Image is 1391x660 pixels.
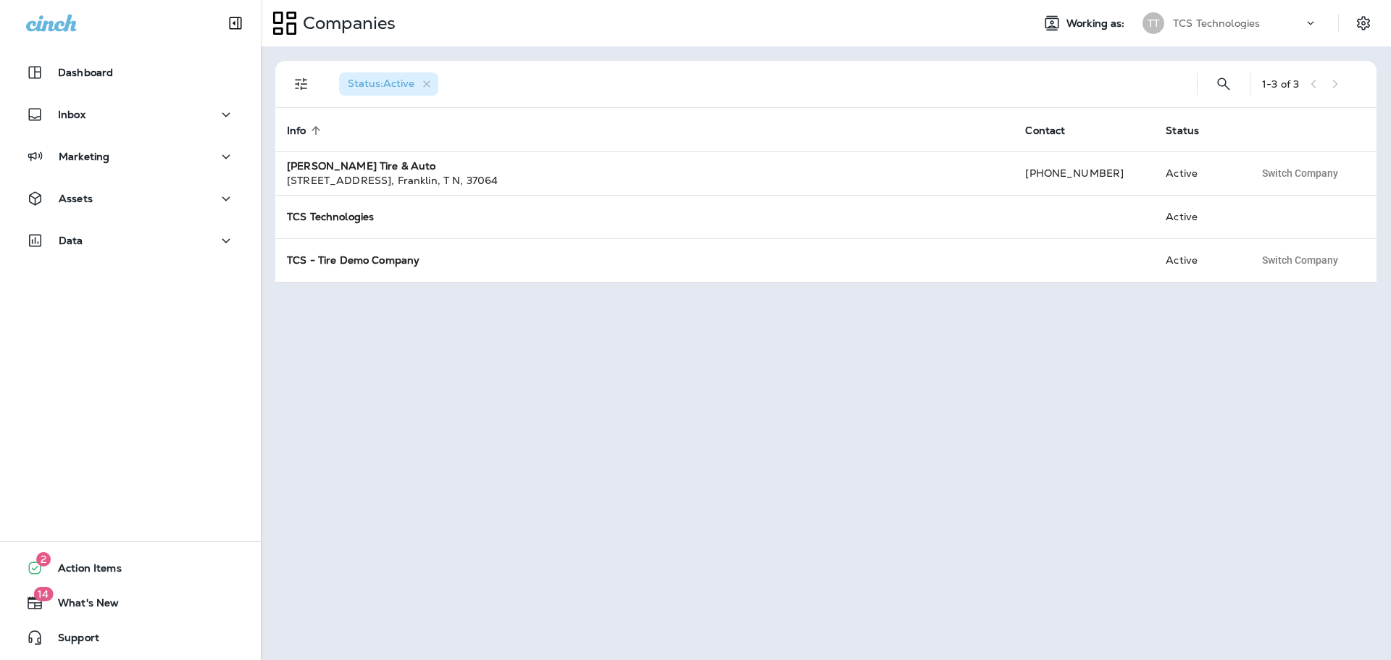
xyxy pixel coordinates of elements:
[1254,249,1346,271] button: Switch Company
[1166,124,1218,137] span: Status
[1262,255,1338,265] span: Switch Company
[1154,151,1242,195] td: Active
[339,72,438,96] div: Status:Active
[1014,151,1154,195] td: [PHONE_NUMBER]
[287,70,316,99] button: Filters
[59,193,93,204] p: Assets
[33,587,53,601] span: 14
[287,124,325,137] span: Info
[348,77,414,90] span: Status : Active
[287,159,436,172] strong: [PERSON_NAME] Tire & Auto
[14,623,246,652] button: Support
[1025,125,1065,137] span: Contact
[43,597,119,614] span: What's New
[1173,17,1260,29] p: TCS Technologies
[14,588,246,617] button: 14What's New
[1025,124,1084,137] span: Contact
[287,173,1002,188] div: [STREET_ADDRESS] , Franklin , T N , 37064
[287,125,306,137] span: Info
[36,552,51,567] span: 2
[1350,10,1377,36] button: Settings
[14,100,246,129] button: Inbox
[58,109,85,120] p: Inbox
[297,12,396,34] p: Companies
[43,632,99,649] span: Support
[14,58,246,87] button: Dashboard
[1262,78,1299,90] div: 1 - 3 of 3
[287,210,374,223] strong: TCS Technologies
[14,226,246,255] button: Data
[287,254,419,267] strong: TCS - Tire Demo Company
[59,235,83,246] p: Data
[1066,17,1128,30] span: Working as:
[1262,168,1338,178] span: Switch Company
[1166,125,1199,137] span: Status
[1254,162,1346,184] button: Switch Company
[14,184,246,213] button: Assets
[43,562,122,580] span: Action Items
[215,9,256,38] button: Collapse Sidebar
[59,151,109,162] p: Marketing
[1154,195,1242,238] td: Active
[14,554,246,582] button: 2Action Items
[1209,70,1238,99] button: Search Companies
[14,142,246,171] button: Marketing
[1143,12,1164,34] div: TT
[58,67,113,78] p: Dashboard
[1154,238,1242,282] td: Active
